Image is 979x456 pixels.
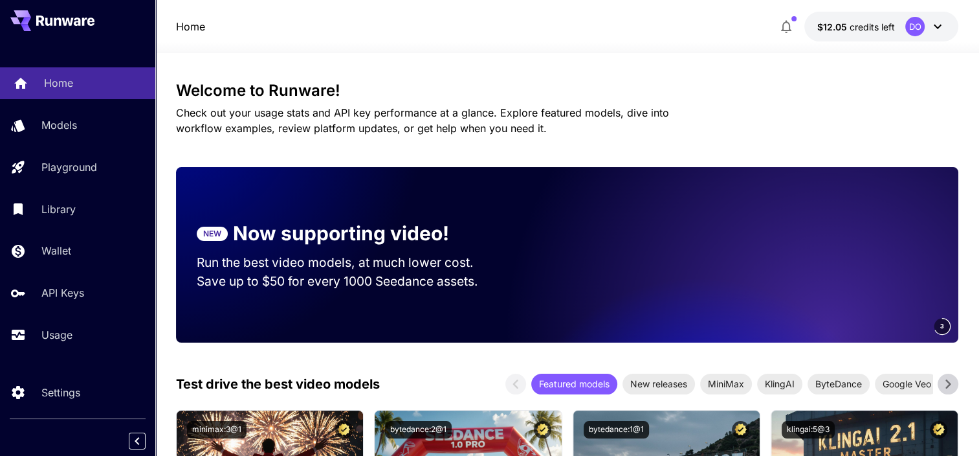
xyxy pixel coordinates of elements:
span: 3 [940,321,944,331]
p: Models [41,117,77,133]
p: Playground [41,159,97,175]
button: Certified Model – Vetted for best performance and includes a commercial license. [930,421,947,439]
div: ByteDance [808,374,870,394]
div: MiniMax [700,374,752,394]
p: Usage [41,327,72,343]
p: Run the best video models, at much lower cost. [197,253,498,272]
p: Save up to $50 for every 1000 Seedance assets. [197,272,498,291]
span: KlingAI [757,377,802,391]
span: $12.05 [817,21,850,32]
span: Google Veo [875,377,939,391]
span: credits left [850,21,895,32]
p: Wallet [41,243,71,258]
p: Home [44,75,73,91]
nav: breadcrumb [176,19,205,34]
div: DO [905,17,925,36]
button: bytedance:1@1 [584,421,649,439]
a: Home [176,19,205,34]
p: NEW [203,228,221,240]
div: Google Veo [875,374,939,394]
button: Collapse sidebar [129,433,146,450]
button: klingai:5@3 [782,421,835,439]
button: Certified Model – Vetted for best performance and includes a commercial license. [534,421,551,439]
button: bytedance:2@1 [385,421,452,439]
span: MiniMax [700,377,752,391]
p: Now supporting video! [233,219,449,248]
span: Check out your usage stats and API key performance at a glance. Explore featured models, dive int... [176,106,669,135]
div: Featured models [531,374,617,394]
button: $12.0495DO [804,12,958,41]
div: New releases [622,374,695,394]
button: minimax:3@1 [187,421,247,439]
p: Test drive the best video models [176,374,380,394]
span: ByteDance [808,377,870,391]
button: Certified Model – Vetted for best performance and includes a commercial license. [732,421,749,439]
div: KlingAI [757,374,802,394]
p: API Keys [41,285,84,301]
p: Settings [41,385,80,400]
h3: Welcome to Runware! [176,82,958,100]
p: Library [41,201,76,217]
span: Featured models [531,377,617,391]
span: New releases [622,377,695,391]
button: Certified Model – Vetted for best performance and includes a commercial license. [335,421,353,439]
div: Collapse sidebar [138,429,155,453]
div: $12.0495 [817,20,895,34]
